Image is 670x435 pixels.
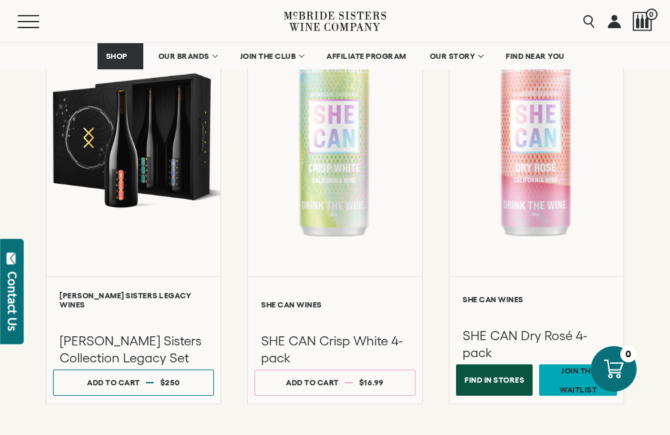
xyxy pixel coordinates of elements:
[60,332,207,366] h3: [PERSON_NAME] Sisters Collection Legacy Set
[646,9,658,20] span: 0
[539,364,617,396] a: Join the Waitlist
[326,52,406,61] span: AFFILIATE PROGRAM
[240,52,296,61] span: JOIN THE CLUB
[261,300,409,309] h6: SHE CAN Wines
[18,15,65,28] button: Mobile Menu Trigger
[463,295,610,304] h6: SHE CAN Wines
[497,43,573,69] a: FIND NEAR YOU
[53,370,214,396] button: Add to cart $250
[456,364,533,396] button: Find In Stores
[158,52,209,61] span: OUR BRANDS
[87,373,140,392] div: Add to cart
[421,43,491,69] a: OUR STORY
[261,332,409,366] h3: SHE CAN Crisp White 4-pack
[255,370,415,396] button: Add to cart $16.99
[463,327,610,361] h3: SHE CAN Dry Rosé 4-pack
[106,52,128,61] span: SHOP
[506,52,565,61] span: FIND NEAR YOU
[318,43,415,69] a: AFFILIATE PROGRAM
[620,346,637,362] div: 0
[286,373,339,392] div: Add to cart
[6,271,19,331] div: Contact Us
[430,52,476,61] span: OUR STORY
[60,291,207,308] h6: [PERSON_NAME] Sisters Legacy Wines
[359,378,384,387] span: $16.99
[97,43,143,69] a: SHOP
[150,43,225,69] a: OUR BRANDS
[160,378,180,387] span: $250
[232,43,312,69] a: JOIN THE CLUB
